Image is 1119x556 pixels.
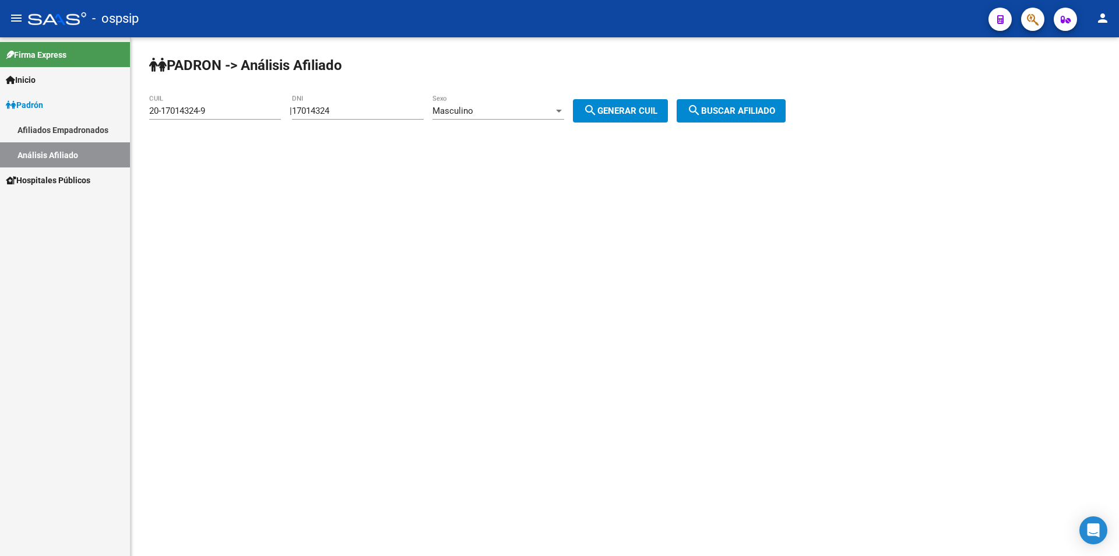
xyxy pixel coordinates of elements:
[6,48,66,61] span: Firma Express
[583,106,657,116] span: Generar CUIL
[573,99,668,123] button: Generar CUIL
[432,106,473,116] span: Masculino
[149,57,342,74] strong: PADRON -> Análisis Afiliado
[1079,516,1107,544] div: Open Intercom Messenger
[290,106,677,116] div: |
[9,11,23,25] mat-icon: menu
[687,103,701,117] mat-icon: search
[1096,11,1110,25] mat-icon: person
[677,99,786,123] button: Buscar afiliado
[6,99,43,111] span: Padrón
[92,6,139,32] span: - ospsip
[6,74,36,86] span: Inicio
[583,103,597,117] mat-icon: search
[6,174,90,187] span: Hospitales Públicos
[687,106,775,116] span: Buscar afiliado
